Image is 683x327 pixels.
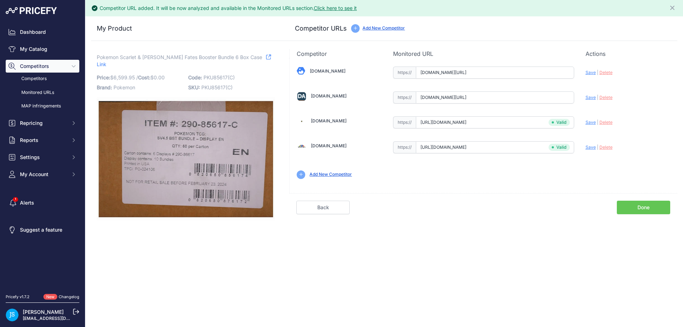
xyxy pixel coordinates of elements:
[617,201,670,214] a: Done
[311,93,346,99] a: [DOMAIN_NAME]
[6,100,79,112] a: MAP infringements
[6,26,79,285] nav: Sidebar
[43,294,57,300] span: New
[23,309,64,315] a: [PERSON_NAME]
[136,74,165,80] span: / $
[188,74,202,80] span: Code:
[416,67,574,79] input: blowoutcards.com/product
[297,49,381,58] p: Competitor
[597,144,598,150] span: |
[586,95,596,100] span: Save
[97,53,271,69] a: Link
[6,294,30,300] div: Pricefy v1.7.2
[100,5,357,12] div: Competitor URL added. It will be now analyzed and available in the Monitored URLs section.
[20,137,67,144] span: Reports
[6,168,79,181] button: My Account
[597,95,598,100] span: |
[6,60,79,73] button: Competitors
[113,84,135,90] span: Pokemon
[201,84,233,90] span: PKU85617(C)
[599,120,613,125] span: Delete
[295,23,347,33] h3: Competitor URLs
[6,86,79,99] a: Monitored URLs
[6,73,79,85] a: Competitors
[138,74,150,80] span: Cost:
[20,154,67,161] span: Settings
[586,120,596,125] span: Save
[113,74,135,80] span: 6,599.95
[586,144,596,150] span: Save
[97,73,184,83] p: $
[6,196,79,209] a: Alerts
[6,117,79,130] button: Repricing
[586,70,596,75] span: Save
[393,116,416,128] span: https://
[393,49,574,58] p: Monitored URL
[362,25,405,31] a: Add New Competitor
[416,141,574,153] input: tcgplayer.com/product
[416,91,574,104] input: dacardworld.com/product
[6,151,79,164] button: Settings
[599,144,613,150] span: Delete
[416,116,574,128] input: steelcitycollectibles.com/product
[6,223,79,236] a: Suggest a feature
[311,143,346,148] a: [DOMAIN_NAME]
[97,23,275,33] h3: My Product
[311,118,346,123] a: [DOMAIN_NAME]
[20,63,67,70] span: Competitors
[599,95,613,100] span: Delete
[20,171,67,178] span: My Account
[309,172,352,177] a: Add New Competitor
[6,26,79,38] a: Dashboard
[393,141,416,153] span: https://
[597,120,598,125] span: |
[23,316,97,321] a: [EMAIL_ADDRESS][DOMAIN_NAME]
[97,84,112,90] span: Brand:
[154,74,165,80] span: 0.00
[599,70,613,75] span: Delete
[393,67,416,79] span: https://
[393,91,416,104] span: https://
[310,68,345,74] a: [DOMAIN_NAME]
[597,70,598,75] span: |
[6,134,79,147] button: Reports
[314,5,357,11] a: Click here to see it
[59,294,79,299] a: Changelog
[296,201,350,214] a: Back
[97,53,262,62] span: Pokemon Scarlet & [PERSON_NAME] Fates Booster Bundle 6 Box Case
[203,74,235,80] span: PKU85617(C)
[6,43,79,56] a: My Catalog
[97,74,110,80] span: Price:
[586,49,670,58] p: Actions
[188,84,200,90] span: SKU:
[6,7,57,14] img: Pricefy Logo
[669,3,677,11] button: Close
[20,120,67,127] span: Repricing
